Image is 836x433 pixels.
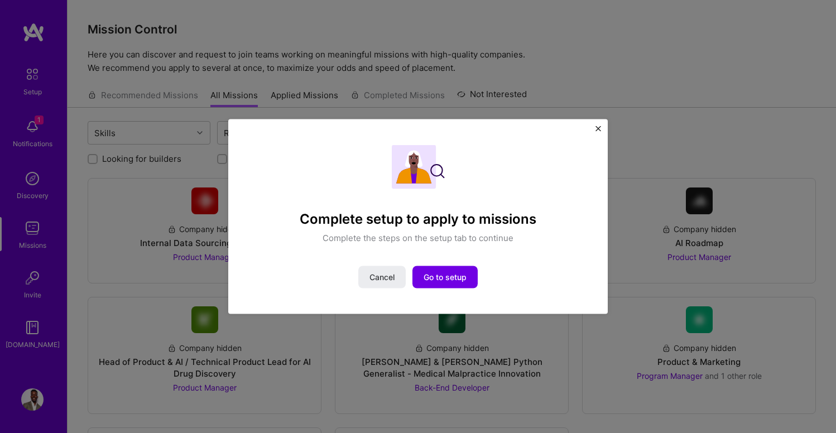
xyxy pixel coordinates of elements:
img: Complete setup illustration [392,145,445,189]
span: Go to setup [424,271,467,282]
button: Cancel [358,266,406,288]
span: Cancel [369,271,395,282]
h4: Complete setup to apply to missions [300,211,536,228]
p: Complete the steps on the setup tab to continue [323,232,513,243]
button: Close [595,126,601,138]
button: Go to setup [412,266,478,288]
